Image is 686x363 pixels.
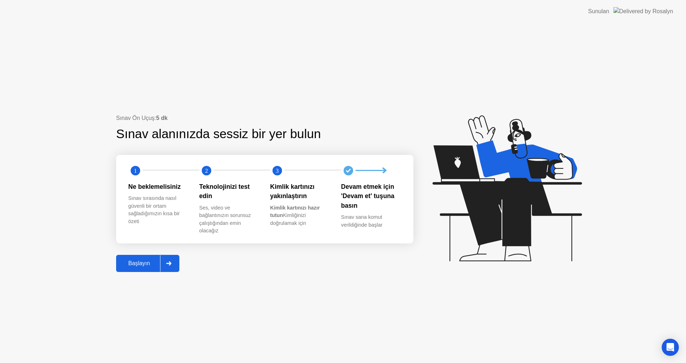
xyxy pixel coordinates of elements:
div: Sunulan [588,7,609,16]
img: Delivered by Rosalyn [613,7,673,15]
div: Kimlik kartınızı yakınlaştırın [270,182,330,201]
div: Ne beklemelisiniz [128,182,188,191]
text: 1 [134,167,137,174]
b: Kimlik kartınızı hazır tutun [270,205,320,218]
div: Sınav Ön Uçuş: [116,114,413,122]
div: Başlayın [118,260,160,267]
div: Sınav alanınızda sessiz bir yer bulun [116,125,368,143]
div: Open Intercom Messenger [662,339,679,356]
div: Devam etmek için 'Devam et' tuşuna basın [341,182,401,210]
div: Sınav sana komut verildiğinde başlar [341,213,401,229]
div: Teknolojinizi test edin [199,182,259,201]
b: 5 dk [156,115,168,121]
button: Başlayın [116,255,179,272]
text: 3 [276,167,279,174]
div: Sınav sırasında nasıl güvenli bir ortam sağladığımızın kısa bir özeti [128,195,188,225]
div: Ses, video ve bağlantınızın sorunsuz çalıştığından emin olacağız [199,204,259,235]
text: 2 [205,167,208,174]
div: Kimliğinizi doğrulamak için [270,204,330,227]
